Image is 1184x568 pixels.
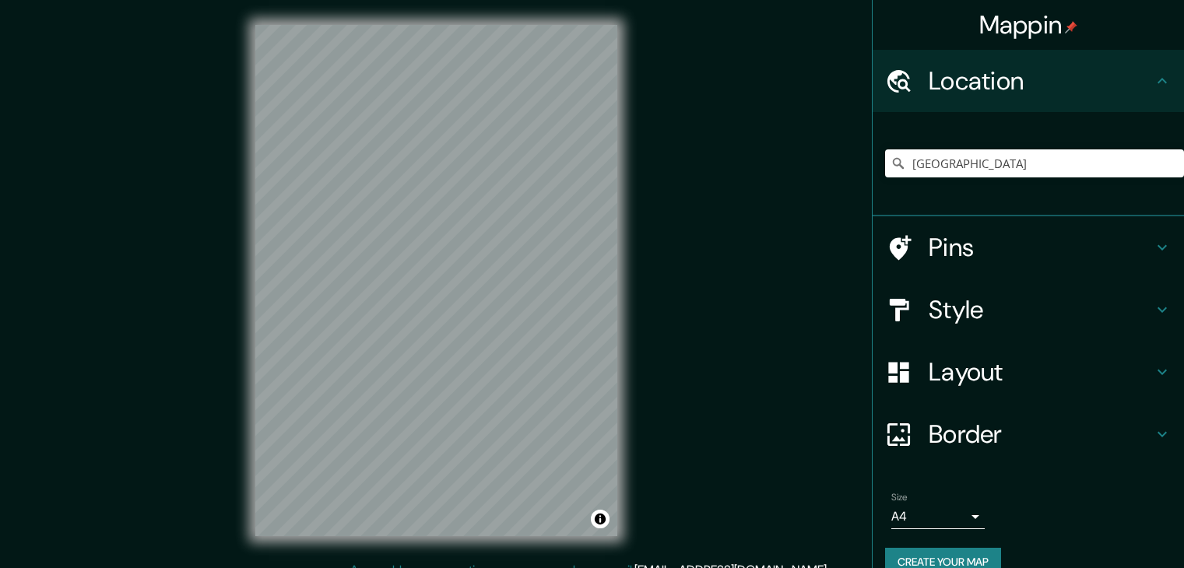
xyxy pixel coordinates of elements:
h4: Mappin [979,9,1078,40]
div: Style [873,279,1184,341]
div: Location [873,50,1184,112]
h4: Border [929,419,1153,450]
canvas: Map [255,25,617,536]
div: A4 [891,504,985,529]
label: Size [891,491,908,504]
h4: Location [929,65,1153,96]
div: Border [873,403,1184,465]
input: Pick your city or area [885,149,1184,177]
img: pin-icon.png [1065,21,1077,33]
h4: Style [929,294,1153,325]
div: Pins [873,216,1184,279]
h4: Pins [929,232,1153,263]
h4: Layout [929,356,1153,387]
div: Layout [873,341,1184,403]
button: Toggle attribution [591,510,610,528]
